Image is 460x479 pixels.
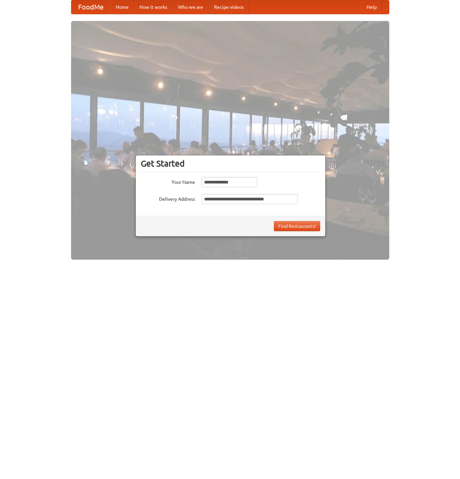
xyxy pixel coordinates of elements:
button: Find Restaurants! [274,221,320,231]
label: Your Name [141,177,195,186]
a: Help [361,0,382,14]
a: Recipe videos [209,0,249,14]
a: Home [110,0,134,14]
a: Who we are [173,0,209,14]
label: Delivery Address [141,194,195,202]
h3: Get Started [141,158,320,169]
a: How it works [134,0,173,14]
a: FoodMe [71,0,110,14]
